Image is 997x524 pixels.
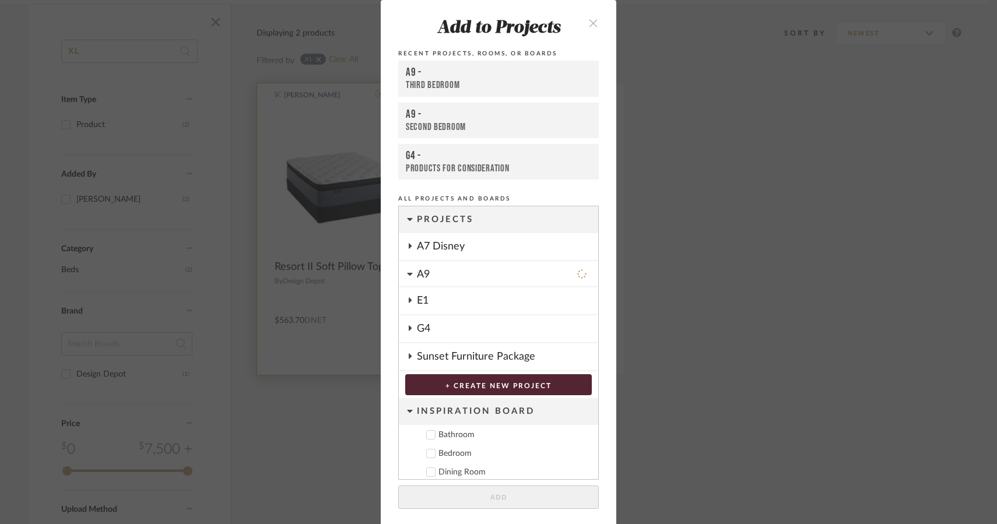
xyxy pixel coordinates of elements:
div: Third Bedroom [406,79,591,92]
div: A9 - [406,108,591,121]
div: E1 [417,287,598,314]
div: All Projects and Boards [398,194,599,204]
div: G4 [417,315,598,342]
div: Dining Room [438,467,589,477]
button: close [576,10,610,34]
div: Recent Projects, Rooms, or Boards [398,48,599,59]
div: Second Bedroom [406,121,591,133]
div: G4 - [406,149,591,163]
div: Projects [417,206,598,233]
div: A9 [417,261,577,282]
div: Add to Projects [398,19,599,38]
button: + CREATE NEW PROJECT [405,374,592,395]
div: Bathroom [438,430,589,440]
div: Sunset Furniture Package [417,343,598,370]
div: A7 Disney [417,233,598,260]
button: Add [398,486,599,509]
div: Bedroom [438,449,589,459]
div: A9 - [406,66,591,80]
div: Inspiration Board [417,398,598,425]
div: Products for Consideration [406,163,591,174]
